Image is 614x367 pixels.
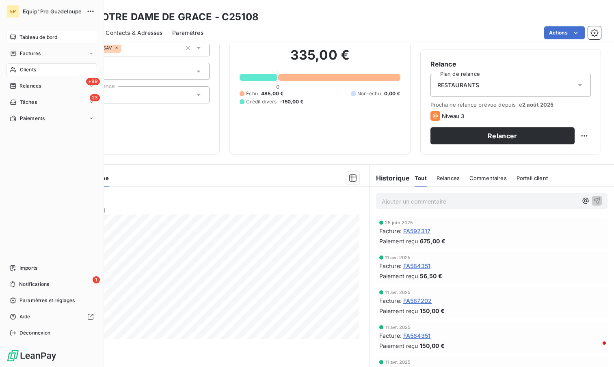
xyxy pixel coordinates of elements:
a: Paiements [6,112,97,125]
span: 1 [93,276,100,283]
span: RESTAURANTS [437,81,480,89]
span: -150,00 € [280,98,303,105]
h6: Relance [430,59,591,69]
span: Chiffre d'affaires mensuel [36,206,356,215]
span: 56,50 € [420,272,442,280]
span: 150,00 € [420,341,445,350]
span: Paiement reçu [379,237,418,245]
a: Tableau de bord [6,31,97,44]
a: Paramètres et réglages [6,294,97,307]
span: Paramètres [172,29,203,37]
span: 11 avr. 2025 [385,325,411,330]
span: 23 [90,94,100,101]
img: Logo LeanPay [6,349,57,362]
span: Tâches [20,99,37,106]
span: Equip' Pro Guadeloupe [23,8,82,15]
span: Paiement reçu [379,341,418,350]
span: 675,00 € [420,237,445,245]
h6: Historique [370,173,410,183]
span: Factures [20,50,41,57]
span: SAV [103,45,112,50]
span: Crédit divers [246,98,277,105]
a: Factures [6,47,97,60]
span: Notifications [19,281,49,288]
span: Portail client [517,175,548,181]
a: 23Tâches [6,96,97,109]
span: 485,00 € [261,90,283,97]
span: FA587202 [403,296,432,305]
span: Non-échu [357,90,381,97]
span: Paiement reçu [379,272,418,280]
button: Actions [544,26,585,39]
iframe: Intercom live chat [586,339,606,359]
a: Aide [6,310,97,323]
span: Commentaires [469,175,507,181]
span: 2 août 2025 [522,101,554,108]
span: Paramètres et réglages [19,297,75,304]
span: 11 avr. 2025 [385,290,411,295]
span: Tableau de bord [19,34,57,41]
span: 0,00 € [384,90,400,97]
span: Clients [20,66,36,73]
span: 25 juin 2025 [385,220,413,225]
span: Prochaine relance prévue depuis le [430,101,591,108]
span: FA584351 [403,331,430,340]
h2: 335,00 € [240,47,400,71]
span: +99 [86,78,100,85]
a: +99Relances [6,79,97,92]
span: Paiements [20,115,45,122]
span: 11 avr. 2025 [385,255,411,260]
span: FA592317 [403,227,430,235]
span: Aide [19,313,30,320]
span: FA584351 [403,262,430,270]
input: Ajouter une valeur [121,44,128,52]
a: Imports [6,262,97,275]
div: EP [6,5,19,18]
span: Imports [19,264,37,272]
span: Déconnexion [19,329,51,337]
span: 0 [276,84,279,90]
span: Facture : [379,227,402,235]
span: Échu [246,90,258,97]
a: Clients [6,63,97,76]
span: Facture : [379,296,402,305]
span: Contacts & Adresses [106,29,162,37]
span: Niveau 3 [442,113,464,119]
button: Relancer [430,127,575,144]
span: Relances [437,175,460,181]
span: 11 avr. 2025 [385,360,411,365]
span: 150,00 € [420,307,445,315]
span: Paiement reçu [379,307,418,315]
span: Facture : [379,262,402,270]
span: Tout [415,175,427,181]
span: Facture : [379,331,402,340]
h3: AEP NOTRE DAME DE GRACE - C25108 [71,10,259,24]
span: Relances [19,82,41,90]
